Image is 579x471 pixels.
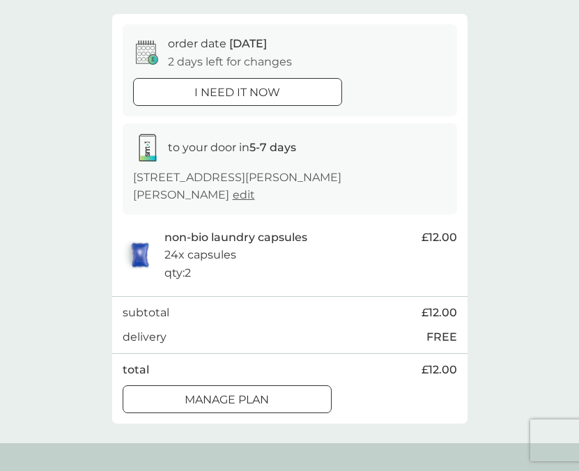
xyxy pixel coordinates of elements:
[422,361,457,379] span: £12.00
[133,78,342,106] button: i need it now
[426,328,457,346] p: FREE
[422,304,457,322] span: £12.00
[229,37,267,50] span: [DATE]
[123,361,149,379] p: total
[133,169,447,204] p: [STREET_ADDRESS][PERSON_NAME][PERSON_NAME]
[168,53,292,71] p: 2 days left for changes
[249,141,296,154] strong: 5-7 days
[123,304,169,322] p: subtotal
[422,229,457,247] span: £12.00
[185,391,269,409] p: Manage plan
[164,264,191,282] p: qty : 2
[168,141,296,154] span: to your door in
[164,246,236,264] p: 24x capsules
[123,385,332,413] button: Manage plan
[168,35,267,53] p: order date
[164,229,307,247] p: non-bio laundry capsules
[194,84,280,102] p: i need it now
[123,328,167,346] p: delivery
[233,188,255,201] a: edit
